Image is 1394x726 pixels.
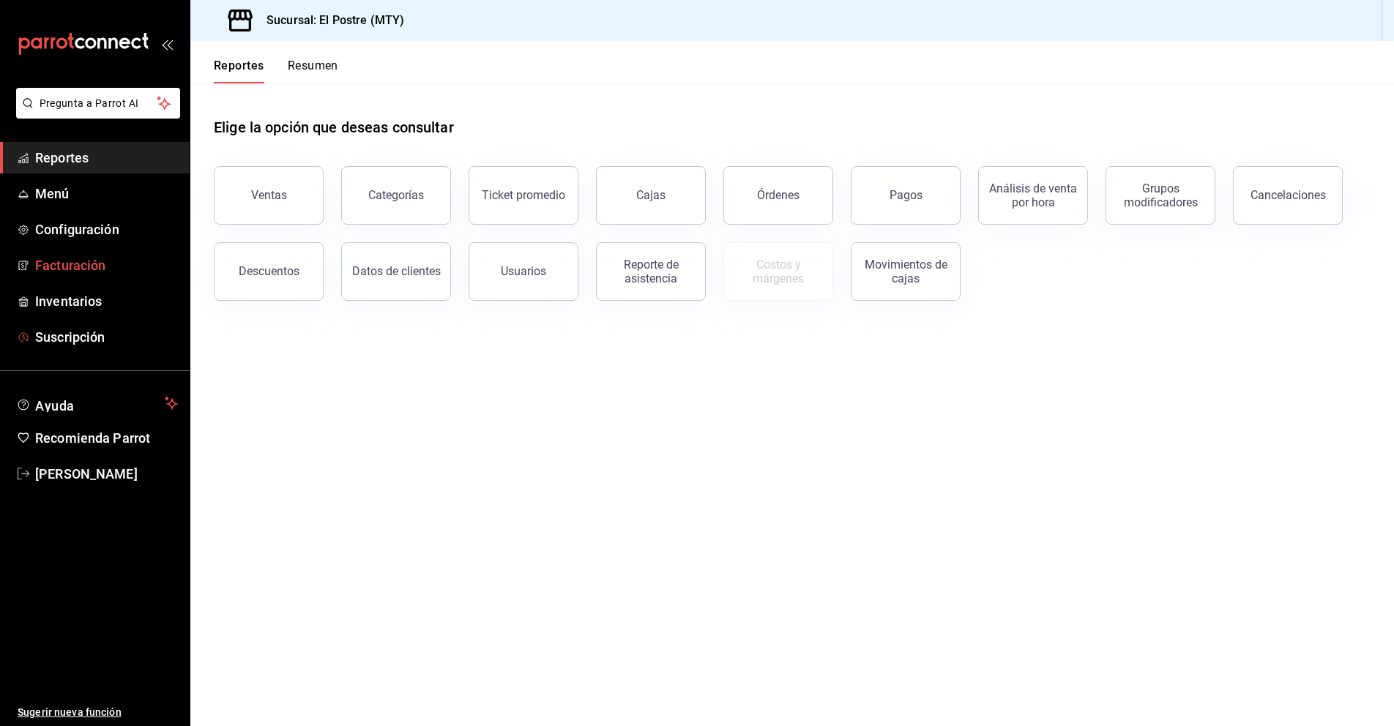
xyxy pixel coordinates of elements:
[214,116,454,138] h1: Elige la opción que deseas consultar
[35,220,178,239] span: Configuración
[1106,166,1215,225] button: Grupos modificadores
[40,96,157,111] span: Pregunta a Parrot AI
[978,166,1088,225] button: Análisis de venta por hora
[501,264,546,278] div: Usuarios
[469,242,578,301] button: Usuarios
[1250,188,1326,202] div: Cancelaciones
[10,106,180,121] a: Pregunta a Parrot AI
[214,59,264,83] button: Reportes
[35,255,178,275] span: Facturación
[341,166,451,225] button: Categorías
[341,242,451,301] button: Datos de clientes
[35,327,178,347] span: Suscripción
[35,464,178,484] span: [PERSON_NAME]
[890,188,922,202] div: Pagos
[35,148,178,168] span: Reportes
[288,59,338,83] button: Resumen
[482,188,565,202] div: Ticket promedio
[851,166,961,225] button: Pagos
[35,394,159,412] span: Ayuda
[214,166,324,225] button: Ventas
[733,258,824,285] div: Costos y márgenes
[161,38,173,50] button: open_drawer_menu
[368,188,424,202] div: Categorías
[596,166,706,225] button: Cajas
[251,188,287,202] div: Ventas
[605,258,696,285] div: Reporte de asistencia
[723,242,833,301] button: Contrata inventarios para ver este reporte
[255,12,404,29] h3: Sucursal: El Postre (MTY)
[636,188,666,202] div: Cajas
[352,264,441,278] div: Datos de clientes
[851,242,961,301] button: Movimientos de cajas
[35,291,178,311] span: Inventarios
[1233,166,1343,225] button: Cancelaciones
[35,428,178,448] span: Recomienda Parrot
[723,166,833,225] button: Órdenes
[469,166,578,225] button: Ticket promedio
[16,88,180,119] button: Pregunta a Parrot AI
[1115,181,1206,209] div: Grupos modificadores
[18,705,178,720] span: Sugerir nueva función
[35,184,178,203] span: Menú
[596,242,706,301] button: Reporte de asistencia
[757,188,799,202] div: Órdenes
[214,59,338,83] div: navigation tabs
[988,181,1078,209] div: Análisis de venta por hora
[239,264,299,278] div: Descuentos
[214,242,324,301] button: Descuentos
[860,258,951,285] div: Movimientos de cajas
